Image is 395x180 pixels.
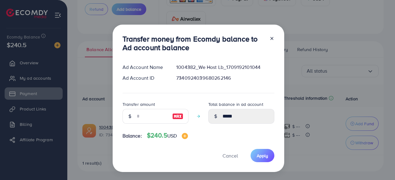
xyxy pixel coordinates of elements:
[118,74,172,82] div: Ad Account ID
[172,113,183,120] img: image
[171,74,279,82] div: 7340924039680262146
[123,101,155,107] label: Transfer amount
[257,153,268,159] span: Apply
[215,149,246,162] button: Cancel
[208,101,263,107] label: Total balance in ad account
[171,64,279,71] div: 1004382_We Host Lb_1709192101044
[167,132,177,139] span: USD
[251,149,274,162] button: Apply
[182,133,188,139] img: image
[369,152,390,175] iframe: Chat
[118,64,172,71] div: Ad Account Name
[222,152,238,159] span: Cancel
[123,34,264,52] h3: Transfer money from Ecomdy balance to Ad account balance
[123,132,142,139] span: Balance:
[147,132,188,139] h4: $240.5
